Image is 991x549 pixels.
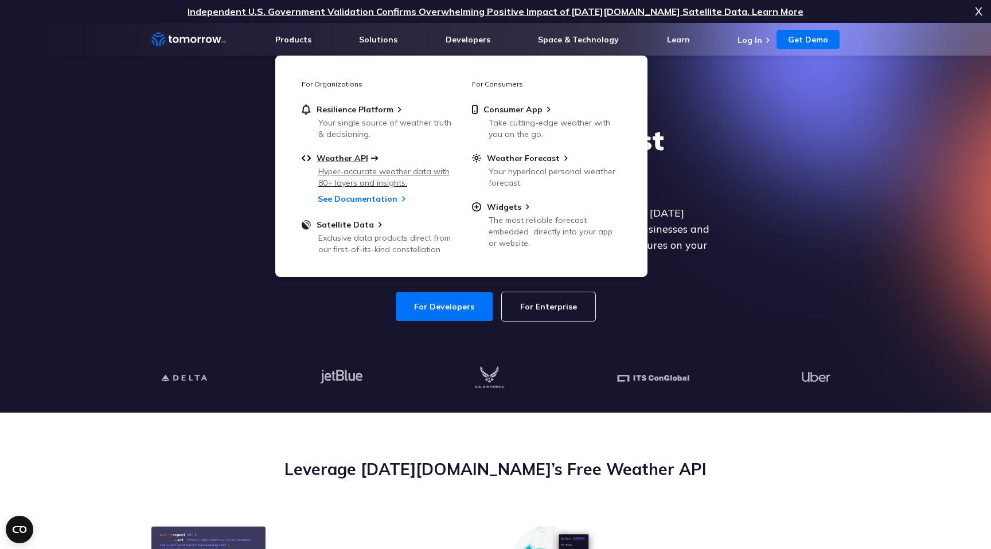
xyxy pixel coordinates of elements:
[487,153,560,163] span: Weather Forecast
[302,153,451,186] a: Weather APIHyper-accurate weather data with 80+ layers and insights.
[6,516,33,543] button: Open CMP widget
[317,219,374,230] span: Satellite Data
[302,104,451,138] a: Resilience PlatformYour single source of weather truth & decisioning.
[274,123,717,191] h1: Explore the World’s Best Weather API
[318,194,397,204] a: See Documentation
[318,117,452,140] div: Your single source of weather truth & decisioning.
[472,80,621,88] h3: For Consumers
[188,6,803,17] a: Independent U.S. Government Validation Confirms Overwhelming Positive Impact of [DATE][DOMAIN_NAM...
[274,205,717,269] p: Get reliable and precise weather data through our free API. Count on [DATE][DOMAIN_NAME] for quic...
[302,104,311,115] img: bell.svg
[151,458,840,480] h2: Leverage [DATE][DOMAIN_NAME]’s Free Weather API
[396,292,493,321] a: For Developers
[302,219,311,230] img: satellite-data-menu.png
[318,166,452,189] div: Hyper-accurate weather data with 80+ layers and insights.
[777,30,840,49] a: Get Demo
[302,219,451,253] a: Satellite DataExclusive data products direct from our first-of-its-kind constellation
[472,104,621,138] a: Consumer AppTake cutting-edge weather with you on the go.
[446,34,490,45] a: Developers
[472,153,621,186] a: Weather ForecastYour hyperlocal personal weather forecast.
[489,166,622,189] div: Your hyperlocal personal weather forecast.
[275,34,311,45] a: Products
[483,104,543,115] span: Consumer App
[302,153,311,163] img: api.svg
[472,202,621,246] a: WidgetsThe most reliable forecast embedded directly into your app or website.
[151,31,226,48] a: Home link
[359,34,397,45] a: Solutions
[317,104,393,115] span: Resilience Platform
[472,202,481,212] img: plus-circle.svg
[317,153,368,163] span: Weather API
[318,232,452,255] div: Exclusive data products direct from our first-of-its-kind constellation
[738,35,762,45] a: Log In
[487,202,521,212] span: Widgets
[472,104,478,115] img: mobile.svg
[472,153,481,163] img: sun.svg
[667,34,690,45] a: Learn
[489,117,622,140] div: Take cutting-edge weather with you on the go.
[502,292,595,321] a: For Enterprise
[302,80,451,88] h3: For Organizations
[489,214,622,249] div: The most reliable forecast embedded directly into your app or website.
[538,34,619,45] a: Space & Technology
